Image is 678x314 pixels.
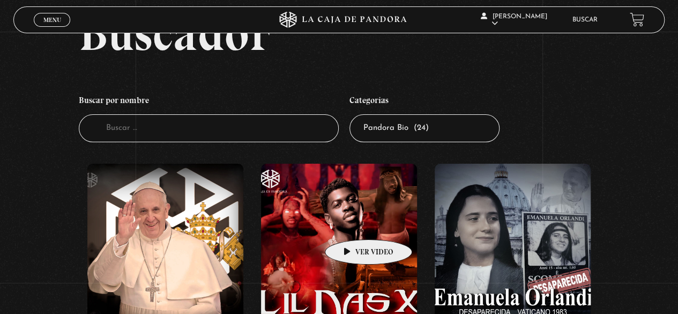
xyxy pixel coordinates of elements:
[79,90,339,114] h4: Buscar por nombre
[40,25,65,33] span: Cerrar
[481,13,547,27] span: [PERSON_NAME]
[79,9,665,57] h2: Buscador
[630,12,644,27] a: View your shopping cart
[43,17,61,23] span: Menu
[349,90,500,114] h4: Categorías
[572,17,598,23] a: Buscar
